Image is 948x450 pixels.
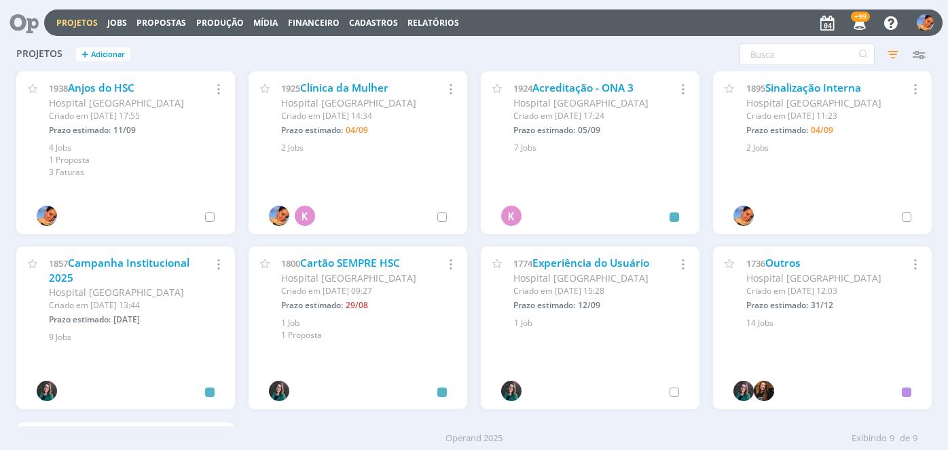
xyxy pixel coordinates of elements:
[913,432,917,445] span: 9
[49,314,111,325] span: Prazo estimado:
[132,18,190,29] button: Propostas
[281,271,416,284] span: Hospital [GEOGRAPHIC_DATA]
[281,142,451,154] div: 2 Jobs
[37,206,57,226] img: L
[49,257,68,269] span: 1857
[281,299,343,311] span: Prazo estimado:
[746,271,881,284] span: Hospital [GEOGRAPHIC_DATA]
[900,432,910,445] span: de
[49,154,219,166] div: 1 Proposta
[514,142,684,154] div: 7 Jobs
[281,110,424,122] div: Criado em [DATE] 14:34
[513,271,649,284] span: Hospital [GEOGRAPHIC_DATA]
[733,206,754,226] img: L
[52,18,102,29] button: Projetos
[513,82,532,94] span: 1924
[68,81,134,95] a: Anjos do HSC
[746,82,765,94] span: 1895
[281,82,300,94] span: 1925
[288,17,340,29] a: Financeiro
[107,17,127,29] a: Jobs
[136,17,186,29] span: Propostas
[513,110,657,122] div: Criado em [DATE] 17:24
[281,257,300,269] span: 1800
[740,43,875,65] input: Busca
[811,124,833,136] span: 04/09
[403,18,463,29] button: Relatórios
[501,381,522,401] img: R
[49,96,184,109] span: Hospital [GEOGRAPHIC_DATA]
[49,299,192,312] div: Criado em [DATE] 13:44
[269,381,289,401] img: R
[37,381,57,401] img: R
[852,432,887,445] span: Exibindo
[49,110,192,122] div: Criado em [DATE] 17:55
[746,299,808,311] span: Prazo estimado:
[765,256,801,270] a: Outros
[16,48,62,60] span: Projetos
[249,18,282,29] button: Mídia
[345,18,402,29] button: Cadastros
[407,17,459,29] a: Relatórios
[113,314,140,325] span: [DATE]
[754,381,774,401] img: T
[49,124,111,136] span: Prazo estimado:
[49,142,219,154] div: 4 Jobs
[281,124,343,136] span: Prazo estimado:
[890,432,894,445] span: 9
[514,317,684,329] div: 1 Job
[196,17,244,29] a: Produção
[253,17,278,29] a: Mídia
[113,124,136,136] span: 11/09
[733,381,754,401] img: R
[91,50,125,59] span: Adicionar
[746,317,916,329] div: 14 Jobs
[917,14,934,31] img: L
[349,17,398,29] span: Cadastros
[103,18,131,29] button: Jobs
[746,124,808,136] span: Prazo estimado:
[578,124,600,136] span: 05/09
[532,256,649,270] a: Experiência do Usuário
[346,299,368,311] span: 29/08
[81,48,88,62] span: +
[811,299,833,311] span: 31/12
[845,11,873,35] button: +99
[513,96,649,109] span: Hospital [GEOGRAPHIC_DATA]
[851,12,870,22] span: +99
[281,96,416,109] span: Hospital [GEOGRAPHIC_DATA]
[746,285,890,297] div: Criado em [DATE] 12:03
[56,17,98,29] a: Projetos
[746,142,916,154] div: 2 Jobs
[284,18,344,29] button: Financeiro
[746,96,881,109] span: Hospital [GEOGRAPHIC_DATA]
[513,285,657,297] div: Criado em [DATE] 15:28
[49,286,184,299] span: Hospital [GEOGRAPHIC_DATA]
[513,257,532,269] span: 1774
[192,18,248,29] button: Produção
[532,81,634,95] a: Acreditação - ONA 3
[765,81,861,95] a: Sinalização Interna
[746,110,890,122] div: Criado em [DATE] 11:23
[501,206,522,226] div: K
[513,299,575,311] span: Prazo estimado:
[269,206,289,226] img: L
[281,317,451,329] div: 1 Job
[281,285,424,297] div: Criado em [DATE] 09:27
[916,11,934,35] button: L
[295,206,315,226] div: K
[49,256,189,285] a: Campanha Institucional 2025
[513,124,575,136] span: Prazo estimado:
[300,256,400,270] a: Cartão SEMPRE HSC
[76,48,130,62] button: +Adicionar
[49,331,219,343] div: 9 Jobs
[746,257,765,269] span: 1736
[49,82,68,94] span: 1938
[49,166,219,179] div: 3 Faturas
[346,124,368,136] span: 04/09
[281,329,451,341] div: 1 Proposta
[300,81,388,95] a: Clínica da Mulher
[578,299,600,311] span: 12/09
